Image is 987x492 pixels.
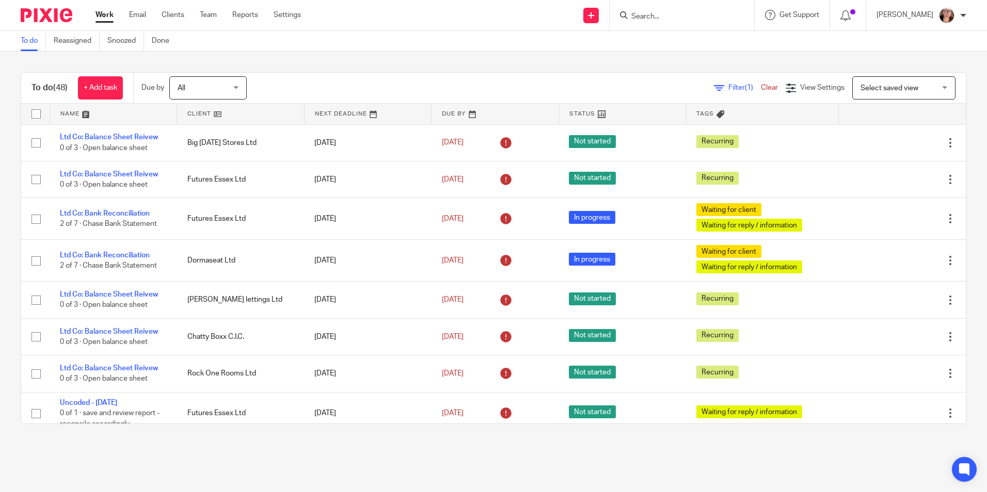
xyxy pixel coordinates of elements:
[630,12,723,22] input: Search
[177,124,305,161] td: Big [DATE] Stores Ltd
[696,260,802,273] span: Waiting for reply / information
[696,135,739,148] span: Recurring
[60,252,150,259] a: Ltd Co: Bank Reconciliation
[569,135,616,148] span: Not started
[78,76,123,100] a: + Add task
[60,365,158,372] a: Ltd Co: Balance Sheet Reivew
[569,366,616,379] span: Not started
[60,291,158,298] a: Ltd Co: Balance Sheet Reivew
[569,211,615,224] span: In progress
[696,366,739,379] span: Recurring
[696,111,714,117] span: Tags
[569,405,616,418] span: Not started
[861,85,918,92] span: Select saved view
[95,10,114,20] a: Work
[177,198,305,240] td: Futures Essex Ltd
[60,328,158,335] a: Ltd Co: Balance Sheet Reivew
[304,392,432,434] td: [DATE]
[60,171,158,178] a: Ltd Co: Balance Sheet Reivew
[60,399,117,406] a: Uncoded - [DATE]
[569,329,616,342] span: Not started
[938,7,955,24] img: Louise.jpg
[569,172,616,185] span: Not started
[304,318,432,355] td: [DATE]
[304,198,432,240] td: [DATE]
[745,84,753,91] span: (1)
[696,172,739,185] span: Recurring
[304,161,432,198] td: [DATE]
[761,84,778,91] a: Clear
[177,161,305,198] td: Futures Essex Ltd
[696,405,802,418] span: Waiting for reply / information
[31,83,68,93] h1: To do
[442,296,464,303] span: [DATE]
[178,85,185,92] span: All
[696,292,739,305] span: Recurring
[442,139,464,146] span: [DATE]
[200,10,217,20] a: Team
[274,10,301,20] a: Settings
[304,124,432,161] td: [DATE]
[60,409,160,428] span: 0 of 1 · save and review report - reconcile accordingly
[304,240,432,282] td: [DATE]
[442,409,464,417] span: [DATE]
[60,181,148,188] span: 0 of 3 · Open balance sheet
[696,203,761,216] span: Waiting for client
[21,31,46,51] a: To do
[304,355,432,392] td: [DATE]
[177,318,305,355] td: Chatty Boxx C.I.C.
[728,84,761,91] span: Filter
[232,10,258,20] a: Reports
[107,31,144,51] a: Snoozed
[162,10,184,20] a: Clients
[53,84,68,92] span: (48)
[60,302,148,309] span: 0 of 3 · Open balance sheet
[60,375,148,383] span: 0 of 3 · Open balance sheet
[877,10,933,20] p: [PERSON_NAME]
[442,333,464,340] span: [DATE]
[569,253,615,266] span: In progress
[304,282,432,318] td: [DATE]
[60,338,148,346] span: 0 of 3 · Open balance sheet
[21,8,72,22] img: Pixie
[177,355,305,392] td: Rock One Rooms Ltd
[442,215,464,222] span: [DATE]
[177,392,305,434] td: Futures Essex Ltd
[442,370,464,377] span: [DATE]
[696,245,761,258] span: Waiting for client
[177,282,305,318] td: [PERSON_NAME] lettings Ltd
[442,257,464,264] span: [DATE]
[569,292,616,305] span: Not started
[129,10,146,20] a: Email
[779,11,819,19] span: Get Support
[152,31,177,51] a: Done
[141,83,164,93] p: Due by
[60,134,158,141] a: Ltd Co: Balance Sheet Reivew
[60,262,157,269] span: 2 of 7 · Chase Bank Statement
[696,219,802,232] span: Waiting for reply / information
[442,176,464,183] span: [DATE]
[60,210,150,217] a: Ltd Co: Bank Reconciliation
[60,144,148,152] span: 0 of 3 · Open balance sheet
[60,220,157,227] span: 2 of 7 · Chase Bank Statement
[177,240,305,282] td: Dormaseat Ltd
[800,84,845,91] span: View Settings
[54,31,100,51] a: Reassigned
[696,329,739,342] span: Recurring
